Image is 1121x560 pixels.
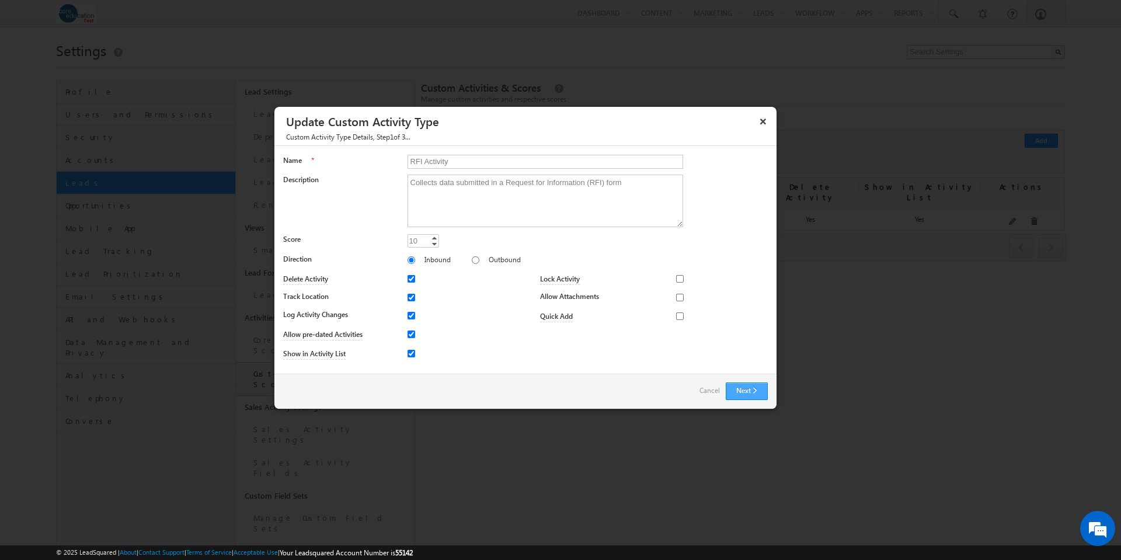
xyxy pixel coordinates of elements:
[283,234,395,245] label: Score
[234,548,278,556] a: Acceptable Use
[120,548,137,556] a: About
[283,254,395,265] label: Direction
[61,61,196,76] div: Chat with us now
[192,6,220,34] div: Minimize live chat window
[283,175,395,185] label: Description
[540,274,580,285] label: Lock Activity
[754,111,772,131] button: ×
[283,291,401,302] label: Track Location
[283,155,302,166] label: Name
[159,360,212,375] em: Start Chat
[286,111,772,131] h3: Update Custom Activity Type
[726,382,768,400] button: Next
[540,311,573,322] label: Quick Add
[489,255,521,264] label: Outbound
[283,349,346,360] label: Show in Activity List
[138,548,184,556] a: Contact Support
[283,329,363,340] label: Allow pre-dated Activities
[286,133,410,141] span: , Step of 3...
[424,255,451,264] label: Inbound
[699,382,720,399] a: Cancel
[408,234,420,248] div: 10
[15,108,213,350] textarea: Type your message and hit 'Enter'
[20,61,49,76] img: d_60004797649_company_0_60004797649
[283,309,401,320] label: Log Activity Changes
[395,548,413,557] span: 55142
[186,548,232,556] a: Terms of Service
[430,241,439,247] a: Decrement
[430,235,439,241] a: Increment
[283,274,328,285] label: Delete Activity
[540,291,670,302] label: Allow Attachments
[280,548,413,557] span: Your Leadsquared Account Number is
[286,133,373,141] span: Custom Activity Type Details
[408,175,684,227] textarea: Collects data submitted in a Request for Information (RFI) form
[390,133,394,141] span: 1
[56,547,413,558] span: © 2025 LeadSquared | | | | |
